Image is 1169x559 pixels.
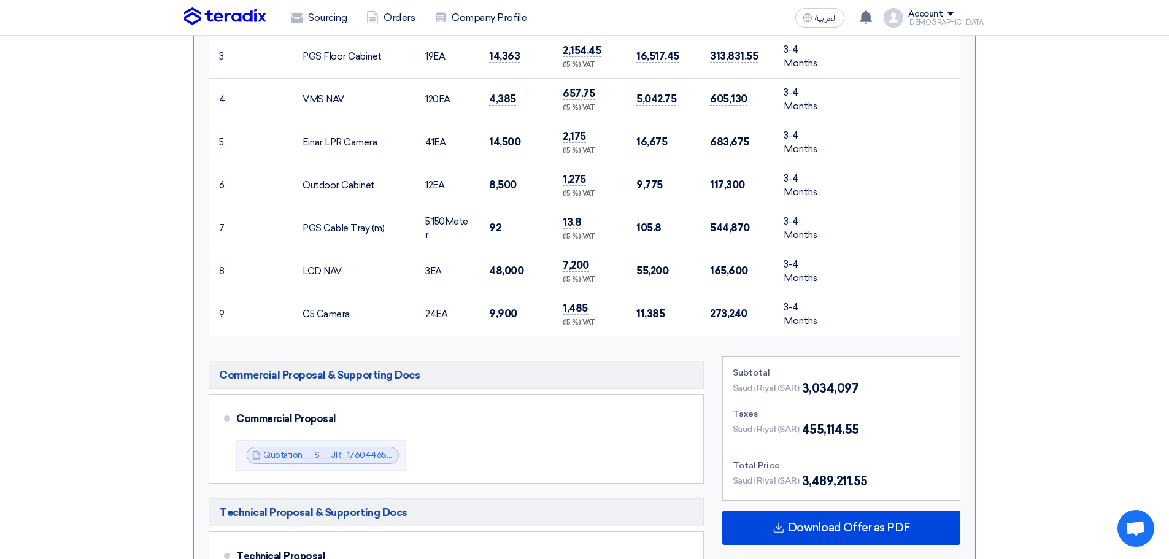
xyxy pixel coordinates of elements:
span: 9,900 [489,307,517,320]
td: 7 [209,207,229,250]
span: 9,775 [636,179,663,191]
span: 273,240 [710,307,747,320]
span: 7,200 [563,259,589,272]
span: Saudi Riyal (SAR) [733,474,800,487]
td: 3-4 Months [774,250,838,293]
span: 5,150 [425,216,445,227]
img: Teradix logo [184,7,266,26]
div: LCD NAV [303,264,406,279]
span: 120 [425,94,439,105]
a: Quotation__S__JR_1760446565665.pdf [263,450,427,460]
span: 455,114.55 [802,420,859,439]
span: 14,363 [489,50,520,63]
div: [DEMOGRAPHIC_DATA] [908,19,985,26]
span: 14,500 [489,136,520,148]
span: 11,385 [636,307,665,320]
span: 313,831.55 [710,50,758,63]
td: 3-4 Months [774,78,838,121]
span: 19 [425,51,433,62]
td: 8 [209,250,229,293]
span: 3,034,097 [802,379,859,398]
span: 5,042.75 [636,93,676,106]
td: 3 [209,35,229,78]
a: Orders [357,4,425,31]
div: Einar LPR Camera [303,136,406,150]
td: EA [415,250,479,293]
span: 4,385 [489,93,516,106]
div: (15 %) VAT [563,318,617,328]
td: 9 [209,293,229,336]
span: 165,600 [710,264,748,277]
div: (15 %) VAT [563,103,617,114]
td: 5 [209,121,229,164]
td: EA [415,35,479,78]
a: Sourcing [281,4,357,31]
span: 3,489,211.55 [802,472,868,490]
div: C5 Camera [303,307,406,322]
span: 2,175 [563,130,586,143]
td: EA [415,78,479,121]
td: 3-4 Months [774,164,838,207]
span: 1,275 [563,173,586,186]
span: 92 [489,222,501,234]
span: 605,130 [710,93,747,106]
div: Total Price [733,459,950,472]
div: VMS NAV [303,93,406,107]
span: 657.75 [563,87,595,100]
div: (15 %) VAT [563,189,617,199]
td: Meter [415,207,479,250]
span: Technical Proposal & Supporting Docs [219,505,407,520]
div: (15 %) VAT [563,146,617,156]
span: 16,517.45 [636,50,679,63]
span: 1,485 [563,302,588,315]
span: 105.8 [636,222,662,234]
span: 16,675 [636,136,667,148]
div: (15 %) VAT [563,60,617,71]
span: 117,300 [710,179,745,191]
span: العربية [815,14,837,23]
div: Taxes [733,407,950,420]
td: 4 [209,78,229,121]
span: Download Offer as PDF [788,522,910,533]
div: Account [908,9,943,20]
span: 24 [425,309,436,320]
span: 3 [425,266,430,277]
span: 2,154.45 [563,44,601,57]
td: EA [415,121,479,164]
img: profile_test.png [884,8,903,28]
span: Commercial Proposal & Supporting Docs [219,368,420,382]
td: EA [415,293,479,336]
span: 55,200 [636,264,668,277]
td: 3-4 Months [774,207,838,250]
div: PGS Cable Tray (m) [303,222,406,236]
div: (15 %) VAT [563,232,617,242]
span: 544,870 [710,222,750,234]
td: 6 [209,164,229,207]
a: Company Profile [425,4,536,31]
div: Open chat [1117,510,1154,547]
span: Saudi Riyal (SAR) [733,423,800,436]
span: 41 [425,137,434,148]
td: 3-4 Months [774,121,838,164]
td: EA [415,164,479,207]
span: 13.8 [563,216,581,229]
button: العربية [795,8,844,28]
div: Outdoor Cabinet [303,179,406,193]
td: 3-4 Months [774,35,838,78]
div: Commercial Proposal [236,404,684,434]
span: Saudi Riyal (SAR) [733,382,800,395]
span: 683,675 [710,136,749,148]
div: (15 %) VAT [563,275,617,285]
span: 12 [425,180,433,191]
div: PGS Floor Cabinet [303,50,406,64]
div: Subtotal [733,366,950,379]
span: 8,500 [489,179,517,191]
td: 3-4 Months [774,293,838,336]
span: 48,000 [489,264,523,277]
